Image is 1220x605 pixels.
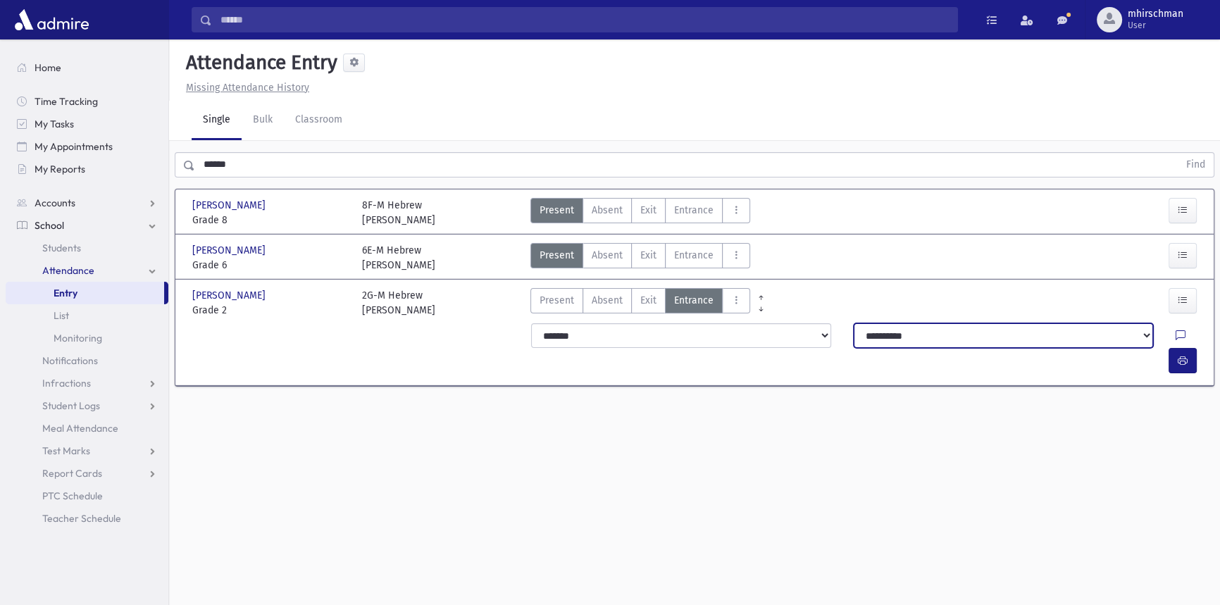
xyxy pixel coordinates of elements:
[6,214,168,237] a: School
[42,467,102,480] span: Report Cards
[42,512,121,525] span: Teacher Schedule
[674,248,714,263] span: Entrance
[1178,153,1214,177] button: Find
[42,242,81,254] span: Students
[6,485,168,507] a: PTC Schedule
[6,158,168,180] a: My Reports
[35,140,113,153] span: My Appointments
[6,417,168,439] a: Meal Attendance
[674,293,714,308] span: Entrance
[42,377,91,389] span: Infractions
[1128,8,1183,20] span: mhirschman
[42,489,103,502] span: PTC Schedule
[54,287,77,299] span: Entry
[6,349,168,372] a: Notifications
[6,462,168,485] a: Report Cards
[35,163,85,175] span: My Reports
[42,444,90,457] span: Test Marks
[11,6,92,34] img: AdmirePro
[530,288,750,318] div: AttTypes
[186,82,309,94] u: Missing Attendance History
[6,439,168,462] a: Test Marks
[362,243,435,273] div: 6E-M Hebrew [PERSON_NAME]
[42,264,94,277] span: Attendance
[54,332,102,344] span: Monitoring
[6,304,168,327] a: List
[242,101,284,140] a: Bulk
[640,293,656,308] span: Exit
[192,288,268,303] span: [PERSON_NAME]
[192,101,242,140] a: Single
[640,203,656,218] span: Exit
[35,61,61,74] span: Home
[42,399,100,412] span: Student Logs
[362,288,435,318] div: 2G-M Hebrew [PERSON_NAME]
[540,293,574,308] span: Present
[540,248,574,263] span: Present
[592,293,623,308] span: Absent
[6,56,168,79] a: Home
[284,101,354,140] a: Classroom
[6,282,164,304] a: Entry
[6,327,168,349] a: Monitoring
[6,90,168,113] a: Time Tracking
[180,82,309,94] a: Missing Attendance History
[192,258,348,273] span: Grade 6
[192,243,268,258] span: [PERSON_NAME]
[192,213,348,227] span: Grade 8
[592,248,623,263] span: Absent
[6,135,168,158] a: My Appointments
[6,237,168,259] a: Students
[192,303,348,318] span: Grade 2
[1128,20,1183,31] span: User
[192,198,268,213] span: [PERSON_NAME]
[540,203,574,218] span: Present
[362,198,435,227] div: 8F-M Hebrew [PERSON_NAME]
[54,309,69,322] span: List
[530,243,750,273] div: AttTypes
[35,197,75,209] span: Accounts
[42,354,98,367] span: Notifications
[6,192,168,214] a: Accounts
[674,203,714,218] span: Entrance
[592,203,623,218] span: Absent
[6,394,168,417] a: Student Logs
[180,51,337,75] h5: Attendance Entry
[6,259,168,282] a: Attendance
[35,219,64,232] span: School
[35,95,98,108] span: Time Tracking
[530,198,750,227] div: AttTypes
[6,113,168,135] a: My Tasks
[6,507,168,530] a: Teacher Schedule
[6,372,168,394] a: Infractions
[35,118,74,130] span: My Tasks
[42,422,118,435] span: Meal Attendance
[212,7,957,32] input: Search
[640,248,656,263] span: Exit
